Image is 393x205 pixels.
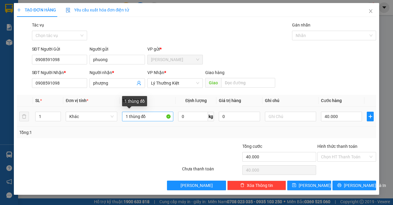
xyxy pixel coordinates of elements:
[19,112,29,121] button: delete
[17,8,56,12] span: TẠO ĐƠN HÀNG
[181,166,241,176] div: Chưa thanh toán
[240,183,244,188] span: delete
[362,3,379,20] button: Close
[292,183,296,188] span: save
[58,27,106,35] div: 0938111550
[19,129,152,136] div: Tổng: 1
[32,46,87,52] div: SĐT Người Gửi
[287,181,331,190] button: save[PERSON_NAME]
[17,8,21,12] span: plus
[368,9,373,14] span: close
[181,182,213,189] span: [PERSON_NAME]
[344,182,386,189] span: [PERSON_NAME] và In
[32,23,44,27] label: Tác vụ
[32,69,87,76] div: SĐT Người Nhận
[151,79,199,88] span: Lý Thường Kiệt
[5,5,53,19] div: [PERSON_NAME]
[5,39,14,46] span: CR :
[90,69,145,76] div: Người nhận
[69,112,113,121] span: Khác
[265,112,316,121] input: Ghi Chú
[219,112,260,121] input: 0
[58,5,106,20] div: Lý Thường Kiệt
[367,112,374,121] button: plus
[147,70,164,75] span: VP Nhận
[5,19,53,26] div: chú lắm
[66,8,71,13] img: icon
[227,181,286,190] button: deleteXóa Thông tin
[66,8,129,12] span: Yêu cầu xuất hóa đơn điện tử
[122,96,147,106] div: 1 thùng đồ
[66,98,88,103] span: Đơn vị tính
[208,112,214,121] span: kg
[151,55,199,64] span: Mỹ Hương
[221,78,275,88] input: Dọc đường
[58,6,72,12] span: Nhận:
[367,114,373,119] span: plus
[247,182,273,189] span: Xóa Thông tin
[122,112,173,121] input: VD: Bàn, Ghế
[337,183,341,188] span: printer
[321,98,342,103] span: Cước hàng
[219,98,241,103] span: Giá trị hàng
[5,39,54,46] div: 50.000
[185,98,207,103] span: Định lượng
[5,5,14,11] span: Gửi:
[58,20,106,27] div: vui
[205,78,221,88] span: Giao
[317,144,357,149] label: Hình thức thanh toán
[137,81,141,85] span: user-add
[35,98,40,103] span: SL
[205,70,225,75] span: Giao hàng
[147,46,203,52] div: VP gửi
[90,46,145,52] div: Người gửi
[167,181,226,190] button: [PERSON_NAME]
[242,144,262,149] span: Tổng cước
[332,181,376,190] button: printer[PERSON_NAME] và In
[5,26,53,34] div: 0938111250
[292,23,310,27] label: Gán nhãn
[263,95,319,107] th: Ghi chú
[299,182,331,189] span: [PERSON_NAME]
